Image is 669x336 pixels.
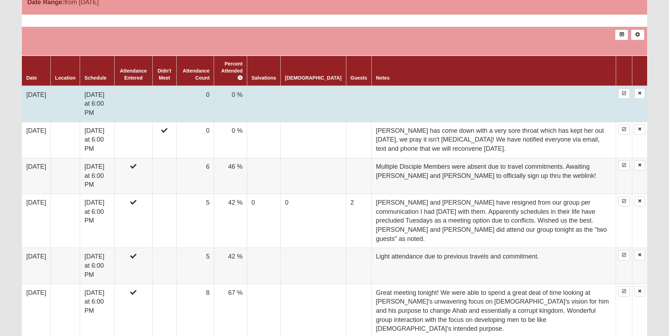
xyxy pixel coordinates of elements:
[214,158,247,194] td: 46 %
[22,248,50,284] td: [DATE]
[22,86,50,122] td: [DATE]
[80,86,114,122] td: [DATE] at 6:00 PM
[634,286,645,297] a: Delete
[55,75,75,81] a: Location
[371,158,616,194] td: Multiple Disciple Members were absent due to travel commitments. Awaiting [PERSON_NAME] and [PERS...
[26,75,37,81] a: Date
[176,248,214,284] td: 5
[371,122,616,158] td: [PERSON_NAME] has come down with a very sore throat which has kept her out [DATE], we pray it isn...
[634,88,645,99] a: Delete
[22,194,50,248] td: [DATE]
[247,56,280,86] th: Salvations
[22,122,50,158] td: [DATE]
[634,160,645,170] a: Delete
[618,160,630,170] a: Enter Attendance
[618,250,630,260] a: Enter Attendance
[618,286,630,297] a: Enter Attendance
[176,122,214,158] td: 0
[84,75,106,81] a: Schedule
[22,158,50,194] td: [DATE]
[346,194,371,248] td: 2
[214,122,247,158] td: 0 %
[214,86,247,122] td: 0 %
[221,61,243,81] a: Percent Attended
[158,68,171,81] a: Didn't Meet
[80,248,114,284] td: [DATE] at 6:00 PM
[80,158,114,194] td: [DATE] at 6:00 PM
[214,194,247,248] td: 42 %
[634,250,645,260] a: Delete
[80,194,114,248] td: [DATE] at 6:00 PM
[183,68,209,81] a: Attendance Count
[176,194,214,248] td: 5
[281,56,346,86] th: [DEMOGRAPHIC_DATA]
[634,196,645,206] a: Delete
[214,248,247,284] td: 42 %
[176,158,214,194] td: 6
[120,68,147,81] a: Attendance Entered
[376,75,390,81] a: Notes
[618,88,630,99] a: Enter Attendance
[176,86,214,122] td: 0
[634,124,645,135] a: Delete
[281,194,346,248] td: 0
[371,248,616,284] td: Light attendance due to previous travels and commitment.
[80,122,114,158] td: [DATE] at 6:00 PM
[618,196,630,206] a: Enter Attendance
[247,194,280,248] td: 0
[618,124,630,135] a: Enter Attendance
[346,56,371,86] th: Guests
[631,30,644,40] a: Alt+N
[371,194,616,248] td: [PERSON_NAME] and [PERSON_NAME] have resigned from our group per communication I had [DATE] with ...
[615,30,628,40] a: Export to Excel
